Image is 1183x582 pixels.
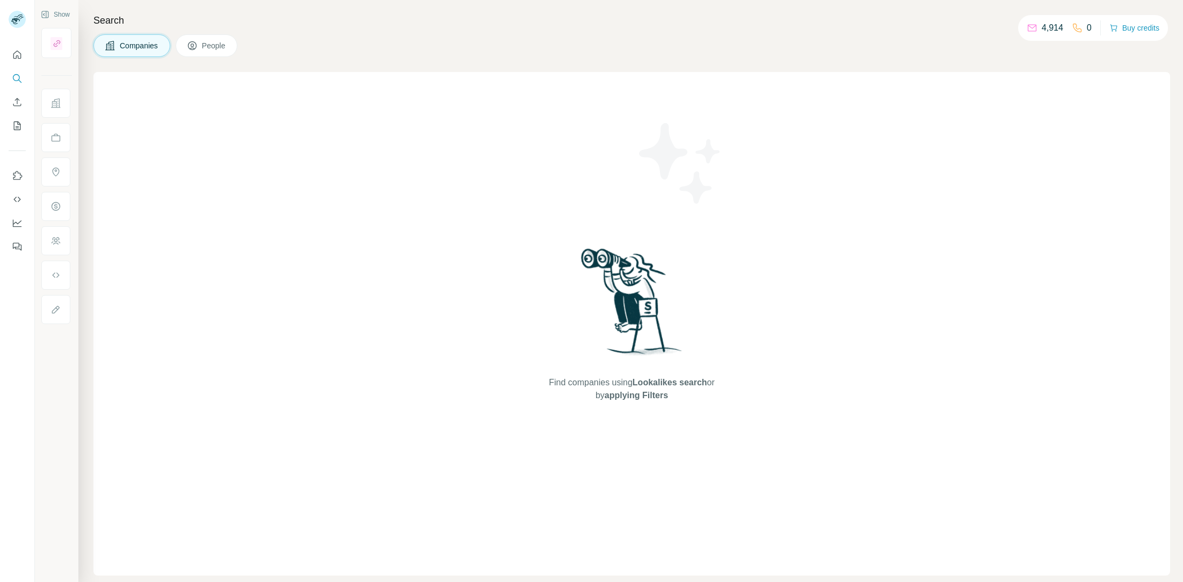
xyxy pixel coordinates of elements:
button: Show [33,6,77,23]
span: Companies [120,40,159,51]
img: Surfe Illustration - Woman searching with binoculars [576,246,688,365]
span: Find companies using or by [546,376,717,402]
button: My lists [9,116,26,135]
span: applying Filters [605,391,668,400]
button: Search [9,69,26,88]
button: Feedback [9,237,26,256]
h4: Search [93,13,1170,28]
img: Surfe Illustration - Stars [632,115,729,212]
button: Quick start [9,45,26,64]
p: 4,914 [1042,21,1063,34]
button: Use Surfe API [9,190,26,209]
span: Lookalikes search [633,378,707,387]
button: Buy credits [1109,20,1159,35]
p: 0 [1087,21,1092,34]
button: Enrich CSV [9,92,26,112]
button: Dashboard [9,213,26,233]
button: Use Surfe on LinkedIn [9,166,26,185]
span: People [202,40,227,51]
